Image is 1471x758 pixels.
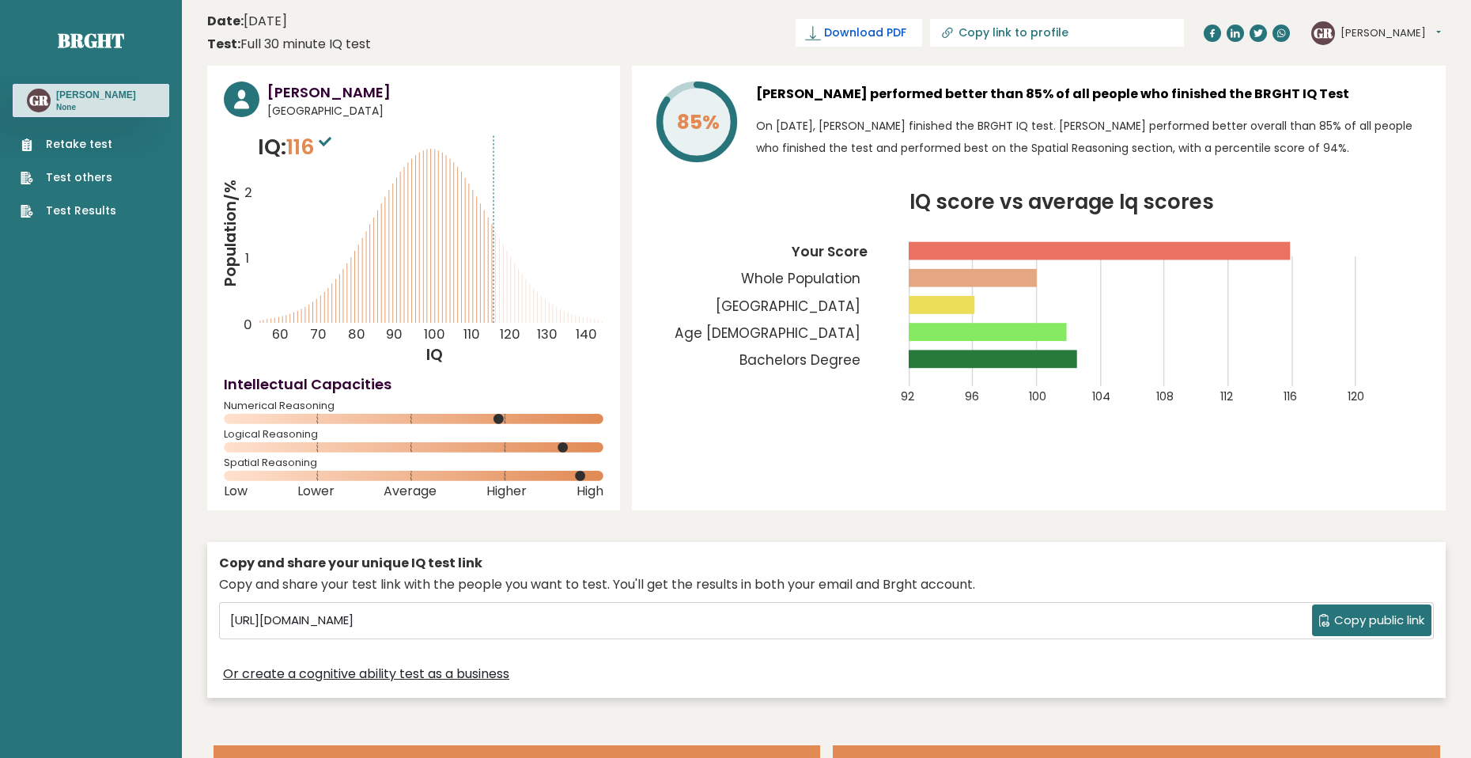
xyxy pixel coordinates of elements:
[716,297,860,316] tspan: [GEOGRAPHIC_DATA]
[824,25,906,41] span: Download PDF
[384,488,437,495] span: Average
[741,269,860,288] tspan: Whole Population
[272,325,289,343] tspan: 60
[29,91,49,109] text: GR
[486,488,527,495] span: Higher
[219,575,1434,594] div: Copy and share your test link with the people you want to test. You'll get the results in both yo...
[207,35,371,54] div: Full 30 minute IQ test
[224,373,603,395] h4: Intellectual Capacities
[244,316,252,334] tspan: 0
[463,325,480,343] tspan: 110
[1341,25,1441,41] button: [PERSON_NAME]
[427,343,444,366] tspan: IQ
[1156,388,1174,404] tspan: 108
[207,35,240,53] b: Test:
[58,28,124,53] a: Brght
[1284,388,1297,404] tspan: 116
[791,242,868,261] tspan: Your Score
[1312,605,1431,636] button: Copy public link
[348,325,365,343] tspan: 80
[577,488,603,495] span: High
[224,488,248,495] span: Low
[258,131,335,163] p: IQ:
[286,132,335,161] span: 116
[796,19,922,47] a: Download PDF
[219,180,241,286] tspan: Population/%
[224,431,603,438] span: Logical Reasoning
[424,325,445,343] tspan: 100
[1092,388,1110,404] tspan: 104
[677,108,720,136] tspan: 85%
[901,388,914,404] tspan: 92
[21,203,116,219] a: Test Results
[1220,388,1233,404] tspan: 112
[1348,388,1364,404] tspan: 120
[739,351,860,370] tspan: Bachelors Degree
[224,403,603,409] span: Numerical Reasoning
[1334,612,1424,630] span: Copy public link
[223,665,509,684] a: Or create a cognitive ability test as a business
[224,460,603,466] span: Spatial Reasoning
[219,554,1434,573] div: Copy and share your unique IQ test link
[909,188,1214,216] tspan: IQ score vs average Iq scores
[245,249,249,267] tspan: 1
[386,325,403,343] tspan: 90
[21,136,116,153] a: Retake test
[756,115,1429,159] p: On [DATE], [PERSON_NAME] finished the BRGHT IQ test. [PERSON_NAME] performed better overall than ...
[207,12,244,30] b: Date:
[310,325,327,343] tspan: 70
[500,325,520,343] tspan: 120
[56,89,136,101] h3: [PERSON_NAME]
[56,102,136,113] p: None
[244,184,252,202] tspan: 2
[537,325,558,343] tspan: 130
[207,12,287,31] time: [DATE]
[675,324,860,343] tspan: Age [DEMOGRAPHIC_DATA]
[576,325,597,343] tspan: 140
[267,103,603,119] span: [GEOGRAPHIC_DATA]
[1314,23,1333,41] text: GR
[756,81,1429,107] h3: [PERSON_NAME] performed better than 85% of all people who finished the BRGHT IQ Test
[965,388,979,404] tspan: 96
[1029,388,1046,404] tspan: 100
[267,81,603,103] h3: [PERSON_NAME]
[297,488,335,495] span: Lower
[21,169,116,186] a: Test others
